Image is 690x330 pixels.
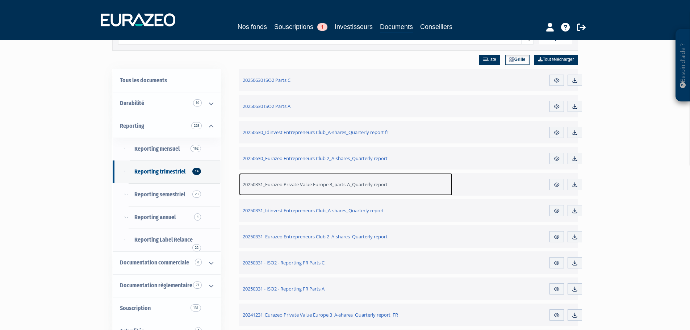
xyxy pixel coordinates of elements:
[239,69,453,91] a: 20250630 ISO2 Parts C
[317,23,327,31] span: 1
[192,168,201,175] span: 14
[239,277,453,300] a: 20250331 - ISO2 - Reporting FR Parts A
[134,145,180,152] span: Reporting mensuel
[113,69,221,92] a: Tous les documents
[335,22,373,32] a: Investisseurs
[120,282,192,289] span: Documentation règlementaire
[134,236,193,243] span: Reporting Label Relance
[239,199,453,222] a: 20250331_Idinvest Entrepreneurs Club_A-shares_Quarterly report
[380,22,413,33] a: Documents
[120,259,189,266] span: Documentation commerciale
[509,57,514,62] img: grid.svg
[239,225,453,248] a: 20250331_Eurazeo Entrepreneurs Club 2_A-shares_Quarterly report
[243,285,325,292] span: 20250331 - ISO2 - Reporting FR Parts A
[113,206,221,229] a: Reporting annuel4
[243,155,388,162] span: 20250630_Eurazeo Entrepreneurs Club 2_A-shares_Quarterly report
[572,181,578,188] img: download.svg
[572,260,578,266] img: download.svg
[553,181,560,188] img: eye.svg
[120,122,144,129] span: Reporting
[553,234,560,240] img: eye.svg
[113,138,221,160] a: Reporting mensuel162
[239,304,453,326] a: 20241231_Eurazeo Private Value Europe 3_A-shares_Quarterly report_FR
[572,234,578,240] img: download.svg
[113,229,221,251] a: Reporting Label Relance22
[113,297,221,320] a: Souscription131
[113,274,221,297] a: Documentation règlementaire 27
[113,251,221,274] a: Documentation commerciale 8
[113,115,221,138] a: Reporting 225
[274,22,327,32] a: Souscriptions1
[243,181,388,188] span: 20250331_Eurazeo Private Value Europe 3_parts-A_Quarterly report
[191,304,201,312] span: 131
[193,281,202,289] span: 27
[553,312,560,318] img: eye.svg
[194,213,201,221] span: 4
[113,160,221,183] a: Reporting trimestriel14
[134,168,185,175] span: Reporting trimestriel
[113,183,221,206] a: Reporting semestriel23
[101,13,175,26] img: 1732889491-logotype_eurazeo_blanc_rvb.png
[572,77,578,84] img: download.svg
[113,92,221,115] a: Durabilité 10
[243,259,325,266] span: 20250331 - ISO2 - Reporting FR Parts C
[572,312,578,318] img: download.svg
[534,55,578,65] a: Tout télécharger
[192,244,201,251] span: 22
[505,55,530,65] a: Grille
[572,155,578,162] img: download.svg
[553,155,560,162] img: eye.svg
[572,208,578,214] img: download.svg
[553,208,560,214] img: eye.svg
[243,77,290,83] span: 20250630 ISO2 Parts C
[243,312,398,318] span: 20241231_Eurazeo Private Value Europe 3_A-shares_Quarterly report_FR
[243,103,290,109] span: 20250630 ISO2 Parts A
[420,22,452,32] a: Conseillers
[120,305,151,312] span: Souscription
[479,55,500,65] a: Liste
[572,286,578,292] img: download.svg
[195,259,202,266] span: 8
[134,191,185,198] span: Reporting semestriel
[134,214,176,221] span: Reporting annuel
[243,207,384,214] span: 20250331_Idinvest Entrepreneurs Club_A-shares_Quarterly report
[192,191,201,198] span: 23
[243,129,388,135] span: 20250630_Idinvest Entrepreneurs Club_A-shares_Quarterly report fr
[239,251,453,274] a: 20250331 - ISO2 - Reporting FR Parts C
[239,147,453,170] a: 20250630_Eurazeo Entrepreneurs Club 2_A-shares_Quarterly report
[238,22,267,32] a: Nos fonds
[193,99,202,106] span: 10
[553,260,560,266] img: eye.svg
[572,129,578,136] img: download.svg
[239,173,453,196] a: 20250331_Eurazeo Private Value Europe 3_parts-A_Quarterly report
[553,77,560,84] img: eye.svg
[553,103,560,110] img: eye.svg
[120,100,144,106] span: Durabilité
[572,103,578,110] img: download.svg
[191,122,202,129] span: 225
[191,145,201,152] span: 162
[553,129,560,136] img: eye.svg
[239,95,453,117] a: 20250630 ISO2 Parts A
[239,121,453,143] a: 20250630_Idinvest Entrepreneurs Club_A-shares_Quarterly report fr
[679,33,687,98] p: Besoin d'aide ?
[243,233,388,240] span: 20250331_Eurazeo Entrepreneurs Club 2_A-shares_Quarterly report
[553,286,560,292] img: eye.svg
